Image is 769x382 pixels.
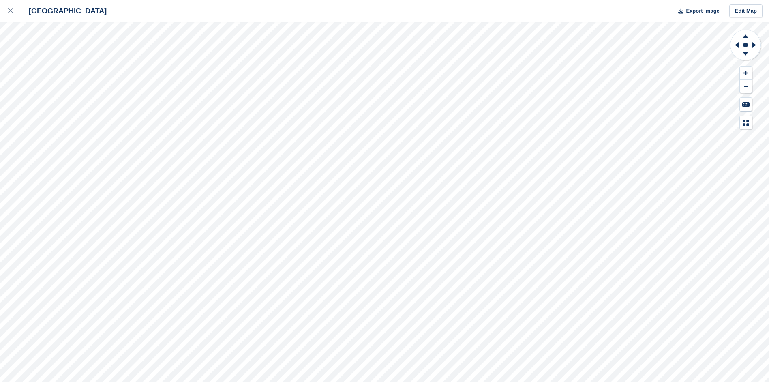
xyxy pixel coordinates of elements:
button: Export Image [673,4,720,18]
button: Zoom Out [740,80,752,93]
div: [GEOGRAPHIC_DATA] [21,6,107,16]
button: Zoom In [740,67,752,80]
span: Export Image [686,7,719,15]
button: Map Legend [740,116,752,129]
a: Edit Map [729,4,763,18]
button: Keyboard Shortcuts [740,98,752,111]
